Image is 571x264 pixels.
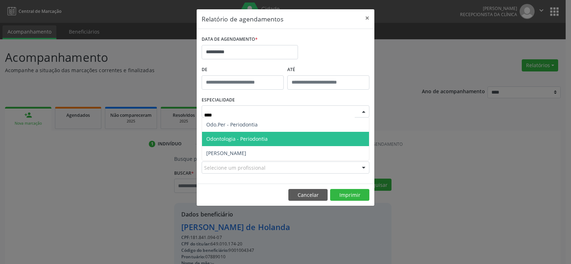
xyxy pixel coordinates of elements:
[202,95,235,106] label: ESPECIALIDADE
[330,189,369,201] button: Imprimir
[204,164,266,171] span: Selecione um profissional
[202,14,283,24] h5: Relatório de agendamentos
[288,189,328,201] button: Cancelar
[202,64,284,75] label: De
[206,135,268,142] span: Odontologia - Periodontia
[202,34,258,45] label: DATA DE AGENDAMENTO
[360,9,374,27] button: Close
[206,150,246,156] span: [PERSON_NAME]
[287,64,369,75] label: ATÉ
[206,121,258,128] span: Odo.Per - Periodontia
